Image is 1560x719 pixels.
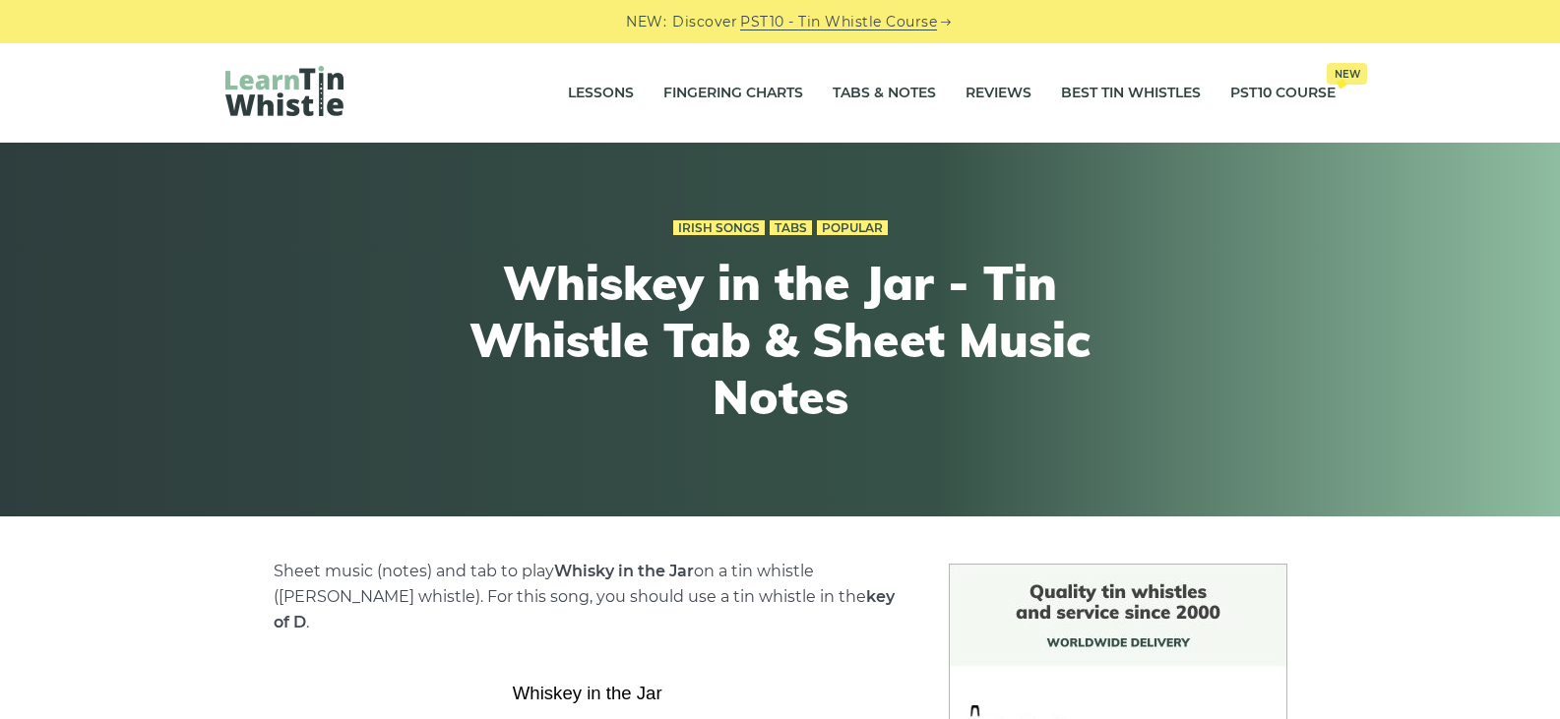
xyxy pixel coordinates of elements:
a: PST10 CourseNew [1230,69,1336,118]
img: LearnTinWhistle.com [225,66,343,116]
strong: Whisky in the Jar [554,562,694,580]
a: Tabs & Notes [833,69,936,118]
a: Fingering Charts [663,69,803,118]
p: Sheet music (notes) and tab to play on a tin whistle ([PERSON_NAME] whistle). For this song, you ... [274,559,902,635]
a: Lessons [568,69,634,118]
h1: Whiskey in the Jar - Tin Whistle Tab & Sheet Music Notes [418,255,1143,425]
a: Tabs [770,220,812,236]
a: Popular [817,220,888,236]
span: New [1327,63,1367,85]
a: Best Tin Whistles [1061,69,1201,118]
a: Reviews [966,69,1031,118]
a: Irish Songs [673,220,765,236]
strong: key of D [274,587,895,631]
